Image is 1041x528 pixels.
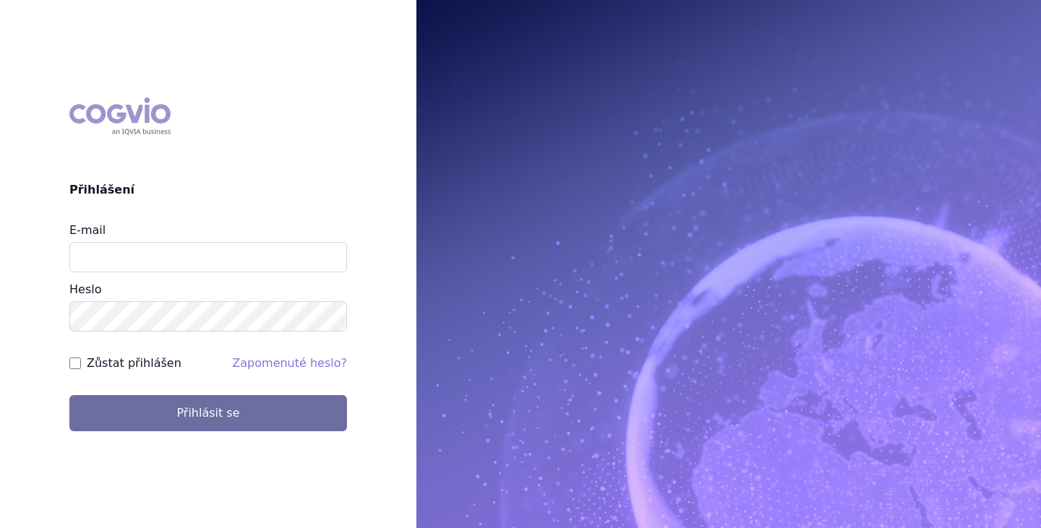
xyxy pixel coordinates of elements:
[232,356,347,370] a: Zapomenuté heslo?
[69,181,347,199] h2: Přihlášení
[69,98,171,135] div: COGVIO
[87,355,181,372] label: Zůstat přihlášen
[69,282,101,296] label: Heslo
[69,395,347,431] button: Přihlásit se
[69,223,106,237] label: E-mail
